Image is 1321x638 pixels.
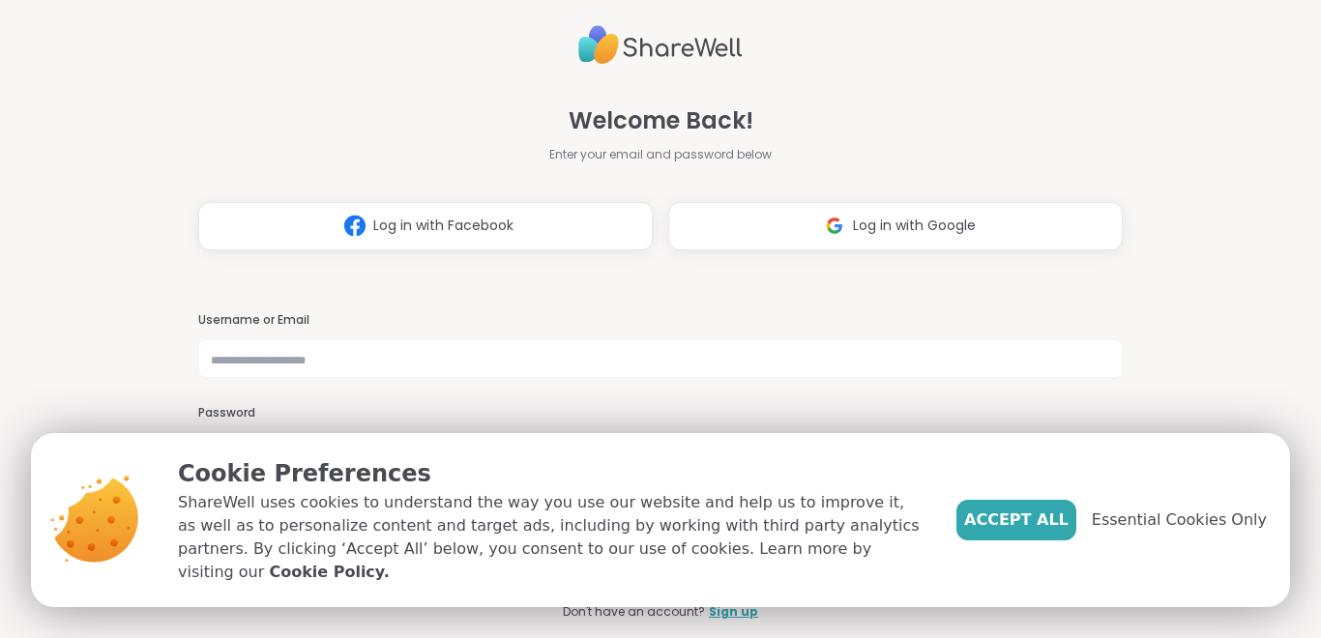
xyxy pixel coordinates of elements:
span: Accept All [964,508,1069,532]
span: Welcome Back! [569,103,753,138]
img: ShareWell Logo [578,17,743,72]
span: Log in with Google [853,216,976,236]
button: Log in with Google [668,202,1123,250]
h3: Password [198,405,1123,421]
button: Accept All [956,500,1076,540]
span: Enter your email and password below [549,146,772,163]
span: Log in with Facebook [373,216,514,236]
span: Don't have an account? [563,603,705,621]
h3: Username or Email [198,312,1123,329]
a: Sign up [709,603,758,621]
button: Log in with Facebook [198,202,653,250]
p: ShareWell uses cookies to understand the way you use our website and help us to improve it, as we... [178,491,925,584]
img: ShareWell Logomark [816,208,853,244]
span: Essential Cookies Only [1092,508,1267,532]
img: ShareWell Logomark [337,208,373,244]
a: Cookie Policy. [269,561,389,584]
p: Cookie Preferences [178,456,925,491]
